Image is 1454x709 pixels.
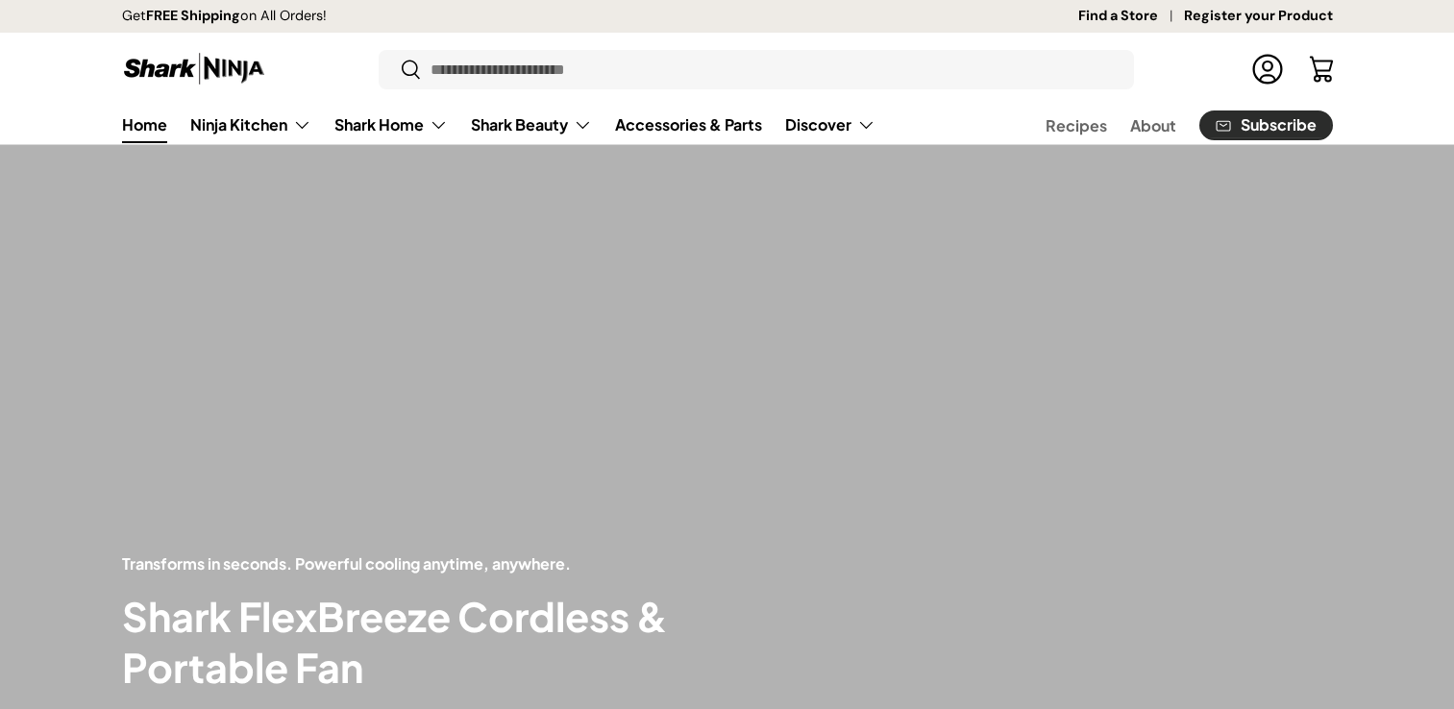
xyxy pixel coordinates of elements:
[1199,110,1333,140] a: Subscribe
[323,106,459,144] summary: Shark Home
[122,106,875,144] nav: Primary
[459,106,604,144] summary: Shark Beauty
[122,50,266,87] img: Shark Ninja Philippines
[146,7,240,24] strong: FREE Shipping
[999,106,1333,144] nav: Secondary
[774,106,887,144] summary: Discover
[334,106,448,144] a: Shark Home
[1130,107,1176,144] a: About
[179,106,323,144] summary: Ninja Kitchen
[785,106,875,144] a: Discover
[1046,107,1107,144] a: Recipes
[1078,6,1184,27] a: Find a Store
[615,106,762,143] a: Accessories & Parts
[122,591,727,694] h2: Shark FlexBreeze Cordless & Portable Fan
[122,552,727,575] p: Transforms in seconds. Powerful cooling anytime, anywhere.
[122,106,167,143] a: Home
[1184,6,1333,27] a: Register your Product
[190,106,311,144] a: Ninja Kitchen
[471,106,592,144] a: Shark Beauty
[1241,117,1317,133] span: Subscribe
[122,6,327,27] p: Get on All Orders!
